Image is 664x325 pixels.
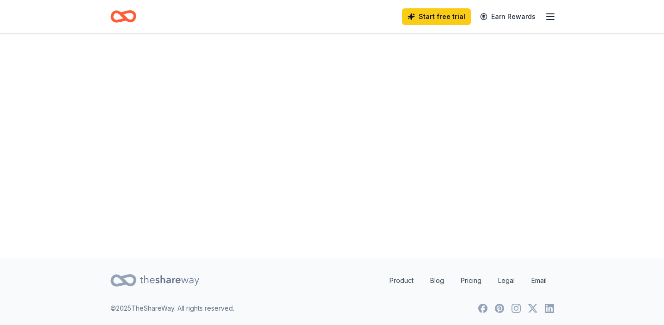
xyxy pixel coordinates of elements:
[453,271,489,290] a: Pricing
[382,271,421,290] a: Product
[423,271,451,290] a: Blog
[491,271,522,290] a: Legal
[475,8,541,25] a: Earn Rewards
[524,271,554,290] a: Email
[402,8,471,25] a: Start free trial
[382,271,554,290] nav: quick links
[110,6,136,27] a: Home
[110,303,234,314] p: © 2025 TheShareWay. All rights reserved.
